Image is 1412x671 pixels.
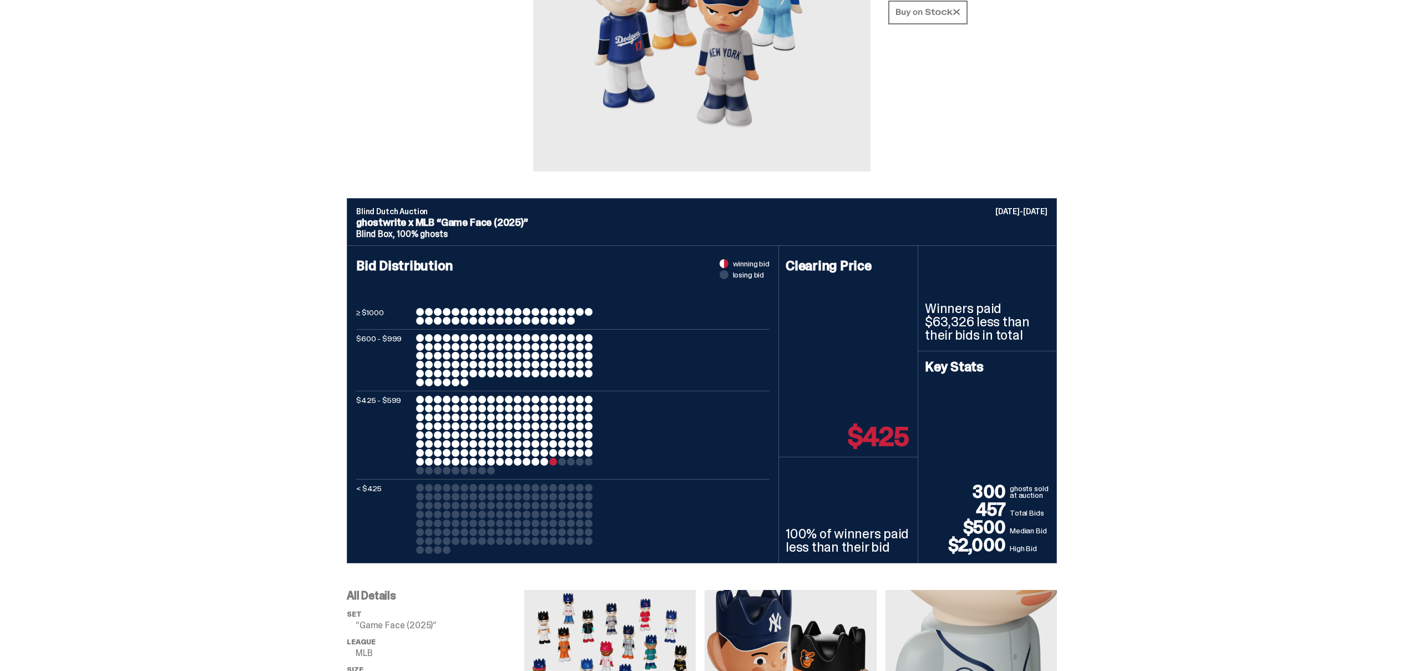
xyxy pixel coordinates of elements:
[925,360,1050,374] h4: Key Stats
[347,609,362,619] span: set
[1010,485,1050,501] p: ghosts sold at auction
[786,259,911,273] h4: Clearing Price
[356,228,394,240] span: Blind Box,
[848,423,909,450] p: $425
[420,228,447,240] span: ghosts
[925,518,1010,536] p: $500
[925,302,1050,342] p: Winners paid $63,326 less than their bids in total
[356,208,1047,215] p: Blind Dutch Auction
[733,271,765,279] span: losing bid
[925,536,1010,554] p: $2,000
[733,260,770,268] span: winning bid
[925,483,1010,501] p: 300
[347,637,376,647] span: League
[995,208,1047,215] p: [DATE]-[DATE]
[356,334,412,386] p: $600 - $999
[786,527,911,554] p: 100% of winners paid less than their bid
[397,228,418,240] span: 100%
[925,501,1010,518] p: 457
[1010,543,1050,554] p: High Bid
[347,590,524,601] p: All Details
[356,484,412,554] p: < $425
[356,259,770,308] h4: Bid Distribution
[356,396,412,475] p: $425 - $599
[356,308,412,325] p: ≥ $1000
[356,218,1047,228] p: ghostwrite x MLB “Game Face (2025)”
[356,649,524,658] p: MLB
[356,621,524,630] p: “Game Face (2025)”
[1010,525,1050,536] p: Median Bid
[1010,507,1050,518] p: Total Bids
